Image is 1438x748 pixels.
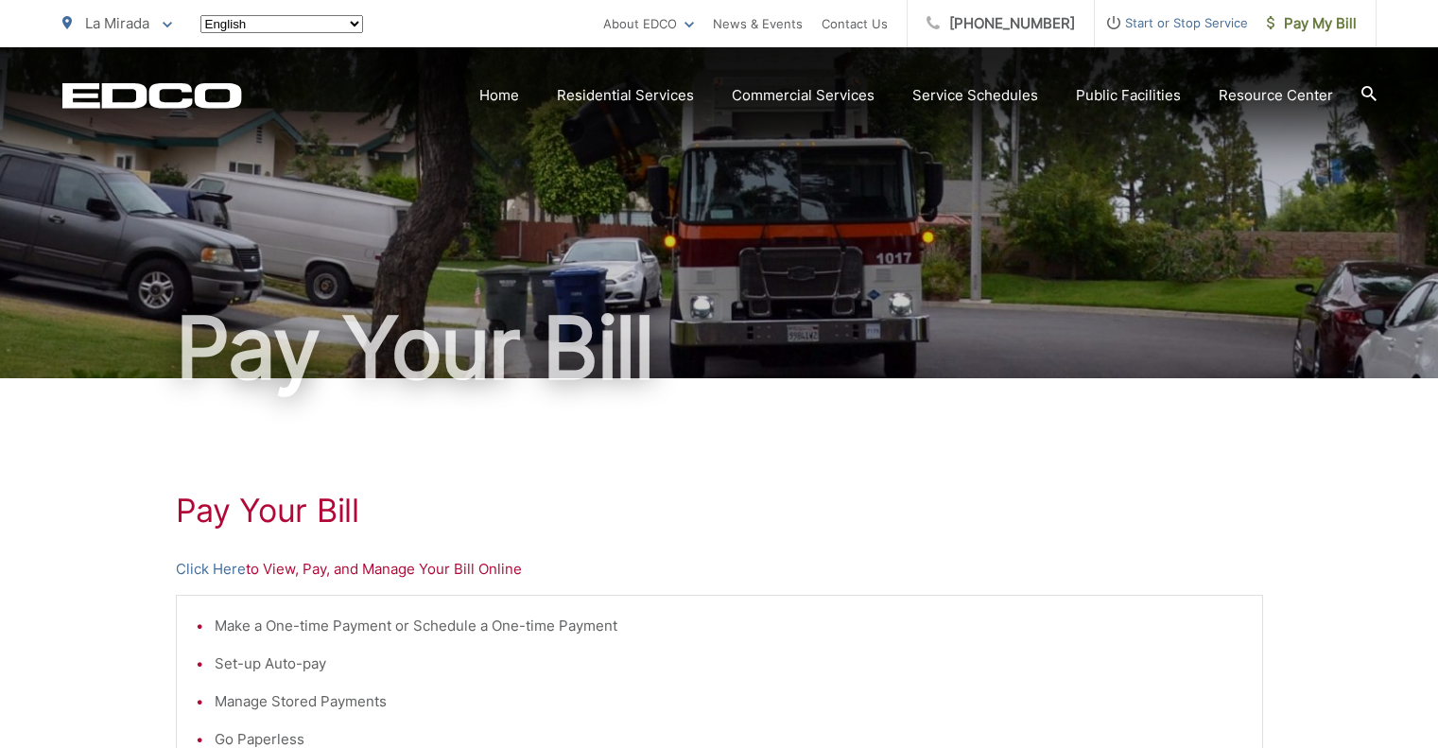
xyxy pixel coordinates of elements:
[713,12,803,35] a: News & Events
[215,690,1243,713] li: Manage Stored Payments
[912,84,1038,107] a: Service Schedules
[603,12,694,35] a: About EDCO
[215,652,1243,675] li: Set-up Auto-pay
[176,558,1263,581] p: to View, Pay, and Manage Your Bill Online
[1219,84,1333,107] a: Resource Center
[822,12,888,35] a: Contact Us
[215,615,1243,637] li: Make a One-time Payment or Schedule a One-time Payment
[1076,84,1181,107] a: Public Facilities
[85,14,149,32] span: La Mirada
[62,82,242,109] a: EDCD logo. Return to the homepage.
[479,84,519,107] a: Home
[62,301,1377,395] h1: Pay Your Bill
[176,558,246,581] a: Click Here
[1267,12,1357,35] span: Pay My Bill
[557,84,694,107] a: Residential Services
[732,84,875,107] a: Commercial Services
[200,15,363,33] select: Select a language
[176,492,1263,530] h1: Pay Your Bill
